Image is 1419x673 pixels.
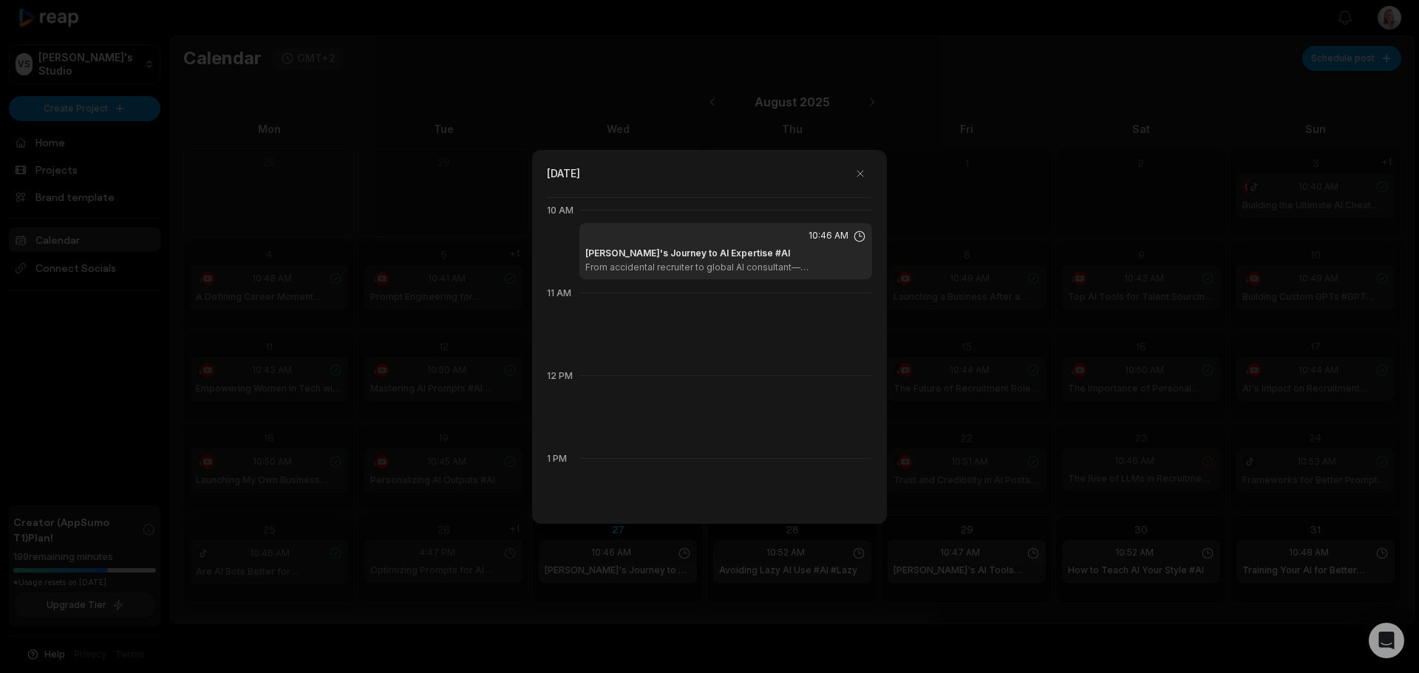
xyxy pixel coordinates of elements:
div: 10 AM [547,204,574,217]
span: 10:46 AM [809,229,848,242]
div: 1 PM [547,452,574,465]
div: 11 AM [547,287,574,300]
h2: [DATE] [547,165,580,181]
h1: [PERSON_NAME]'s Journey to AI Expertise #AI [585,247,790,260]
p: From accidental recruiter to global AI consultant—[PERSON_NAME] shares her journey and how curios... [585,262,866,273]
div: 12 PM [547,369,574,383]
